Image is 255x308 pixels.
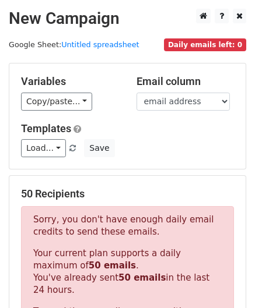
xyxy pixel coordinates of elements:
p: Your current plan supports a daily maximum of . You've already sent in the last 24 hours. [33,247,222,296]
h5: 50 Recipients [21,187,234,200]
button: Save [84,139,114,157]
small: Google Sheet: [9,40,139,49]
strong: 50 emails [118,272,166,283]
a: Daily emails left: 0 [164,40,246,49]
h2: New Campaign [9,9,246,29]
span: Daily emails left: 0 [164,38,246,51]
a: Copy/paste... [21,93,92,111]
h5: Variables [21,75,119,88]
a: Load... [21,139,66,157]
a: Templates [21,122,71,134]
p: Sorry, you don't have enough daily email credits to send these emails. [33,214,222,238]
a: Untitled spreadsheet [61,40,139,49]
h5: Email column [137,75,235,88]
strong: 50 emails [89,260,136,271]
iframe: Chat Widget [197,252,255,308]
